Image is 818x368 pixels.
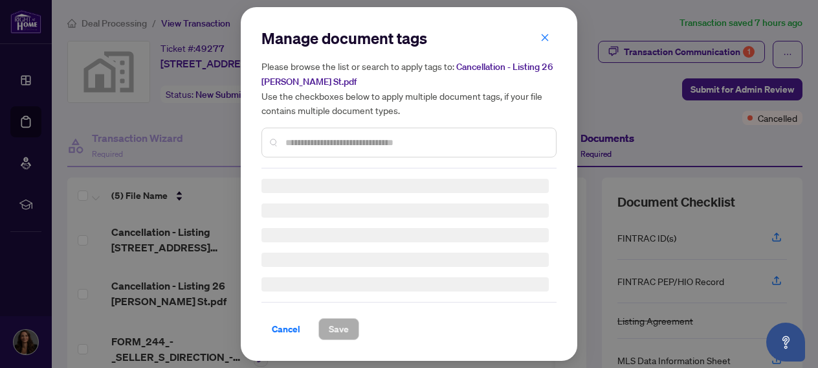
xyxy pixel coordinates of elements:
span: close [540,33,549,42]
button: Cancel [261,318,311,340]
button: Open asap [766,323,805,362]
h5: Please browse the list or search to apply tags to: Use the checkboxes below to apply multiple doc... [261,59,557,117]
button: Save [318,318,359,340]
h2: Manage document tags [261,28,557,49]
span: Cancel [272,319,300,339]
